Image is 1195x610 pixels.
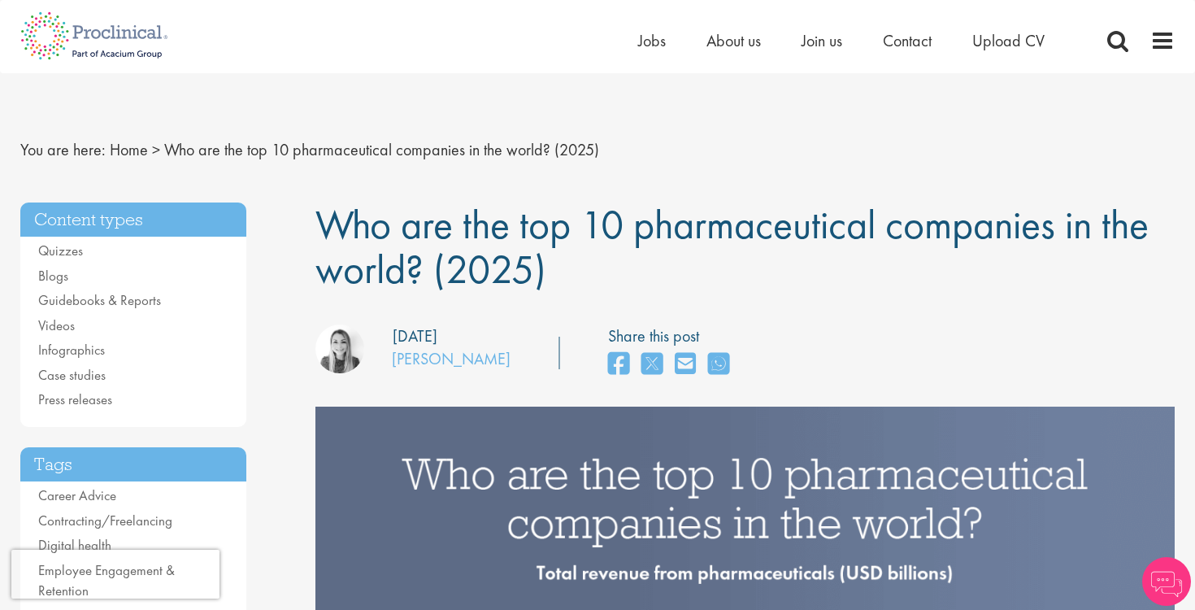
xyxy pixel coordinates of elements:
[883,30,932,51] a: Contact
[708,347,729,382] a: share on whats app
[38,390,112,408] a: Press releases
[38,341,105,359] a: Infographics
[641,347,663,382] a: share on twitter
[972,30,1045,51] a: Upload CV
[38,267,68,285] a: Blogs
[802,30,842,51] a: Join us
[20,203,246,237] h3: Content types
[706,30,761,51] a: About us
[38,366,106,384] a: Case studies
[20,139,106,160] span: You are here:
[1142,557,1191,606] img: Chatbot
[638,30,666,51] a: Jobs
[11,550,219,599] iframe: reCAPTCHA
[38,536,111,554] a: Digital health
[315,198,1149,295] span: Who are the top 10 pharmaceutical companies in the world? (2025)
[315,325,364,373] img: Hannah Burke
[38,291,161,309] a: Guidebooks & Reports
[393,325,437,348] div: [DATE]
[38,242,83,259] a: Quizzes
[38,486,116,504] a: Career Advice
[20,447,246,482] h3: Tags
[164,139,599,160] span: Who are the top 10 pharmaceutical companies in the world? (2025)
[110,139,148,160] a: breadcrumb link
[392,348,511,369] a: [PERSON_NAME]
[608,325,737,348] label: Share this post
[675,347,696,382] a: share on email
[38,512,172,529] a: Contracting/Freelancing
[608,347,629,382] a: share on facebook
[38,316,75,334] a: Videos
[152,139,160,160] span: >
